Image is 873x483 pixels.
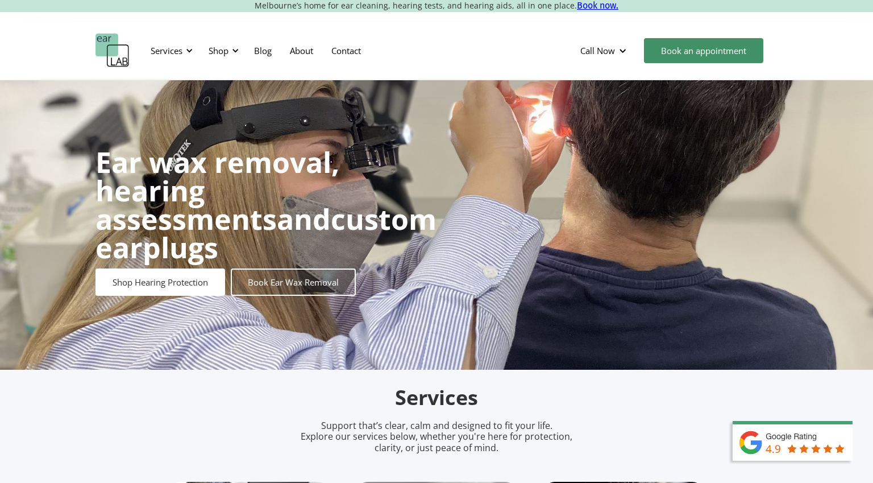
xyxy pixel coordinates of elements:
div: Shop [209,45,228,56]
a: home [95,34,130,68]
div: Call Now [571,34,638,68]
div: Services [151,45,182,56]
a: Book Ear Wax Removal [231,269,356,296]
div: Call Now [580,45,615,56]
div: Shop [202,34,242,68]
a: About [281,34,322,67]
a: Contact [322,34,370,67]
h1: and [95,148,436,262]
a: Blog [245,34,281,67]
strong: custom earplugs [95,200,436,267]
h2: Services [169,385,704,411]
p: Support that’s clear, calm and designed to fit your life. Explore our services below, whether you... [286,420,587,453]
div: Services [144,34,196,68]
a: Shop Hearing Protection [95,269,225,296]
a: Book an appointment [644,38,763,63]
strong: Ear wax removal, hearing assessments [95,143,339,238]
